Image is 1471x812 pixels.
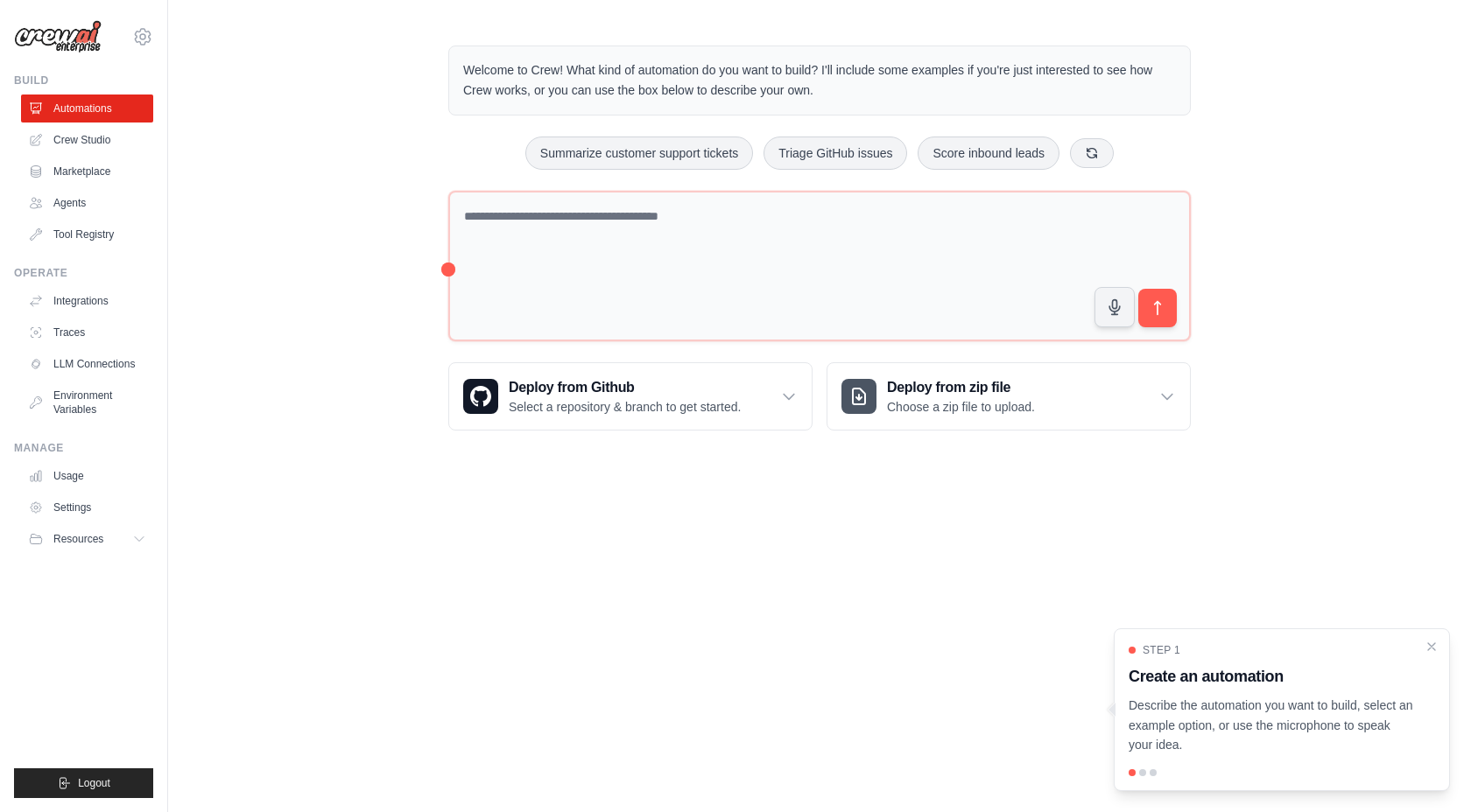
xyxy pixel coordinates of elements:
[887,377,1035,398] h3: Deploy from zip file
[1129,696,1414,755] p: Describe the automation you want to build, select an example option, or use the microphone to spe...
[21,318,153,346] a: Traces
[21,493,153,521] a: Settings
[14,266,153,280] div: Operate
[1143,643,1180,657] span: Step 1
[21,220,153,248] a: Tool Registry
[463,60,1176,101] p: Welcome to Crew! What kind of automation do you want to build? I'll include some examples if you'...
[14,441,153,455] div: Manage
[21,189,153,217] a: Agents
[21,157,153,185] a: Marketplace
[887,398,1035,416] p: Choose a zip file to upload.
[918,136,1059,170] button: Score inbound leads
[14,20,102,53] img: Logo
[21,350,153,378] a: LLM Connections
[78,776,110,790] span: Logout
[21,287,153,315] a: Integrations
[53,532,103,546] span: Resources
[764,136,907,170] button: Triage GitHub issues
[509,377,741,398] h3: Deploy from Github
[525,136,753,170] button: Summarize customer support tickets
[21,462,153,490] a: Usage
[21,94,153,122] a: Automations
[1129,664,1414,689] h3: Create an automation
[21,381,153,423] a: Environment Variables
[21,126,153,154] a: Crew Studio
[21,525,153,553] button: Resources
[14,73,153,87] div: Build
[14,768,153,798] button: Logout
[509,398,741,416] p: Select a repository & branch to get started.
[1425,640,1439,654] button: Close walkthrough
